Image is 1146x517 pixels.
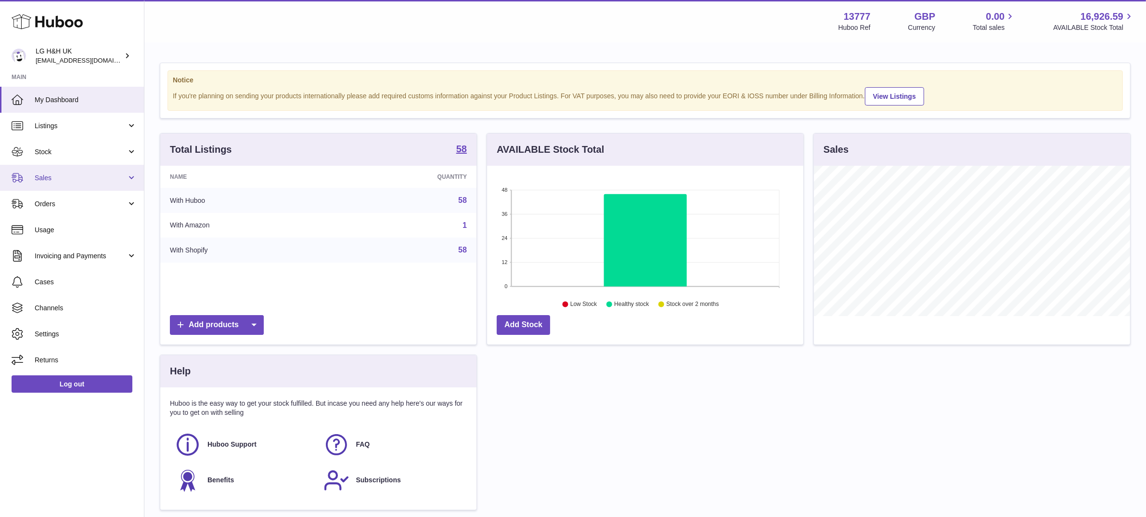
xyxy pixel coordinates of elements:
a: FAQ [323,432,463,458]
text: Stock over 2 months [666,301,719,308]
span: Returns [35,356,137,365]
span: Cases [35,278,137,287]
span: Total sales [973,23,1016,32]
span: Stock [35,147,127,157]
div: If you're planning on sending your products internationally please add required customs informati... [173,86,1118,106]
a: 58 [456,144,467,156]
img: veechen@lghnh.co.uk [12,49,26,63]
span: Usage [35,225,137,235]
a: Huboo Support [175,432,314,458]
a: View Listings [865,87,924,106]
td: With Amazon [160,213,334,238]
h3: Total Listings [170,143,232,156]
a: Log out [12,375,132,393]
strong: Notice [173,76,1118,85]
div: LG H&H UK [36,47,122,65]
span: 0.00 [986,10,1005,23]
span: Subscriptions [356,476,401,485]
a: Add Stock [497,315,550,335]
span: My Dashboard [35,95,137,105]
span: 16,926.59 [1081,10,1123,23]
a: 58 [458,246,467,254]
a: 58 [458,196,467,204]
span: FAQ [356,440,370,449]
span: Sales [35,173,127,183]
h3: Help [170,365,191,378]
text: 36 [502,211,507,217]
th: Quantity [334,166,476,188]
text: Low Stock [570,301,597,308]
span: Invoicing and Payments [35,252,127,261]
span: [EMAIL_ADDRESS][DOMAIN_NAME] [36,56,142,64]
td: With Shopify [160,238,334,263]
strong: 58 [456,144,467,154]
th: Name [160,166,334,188]
span: Channels [35,304,137,313]
span: AVAILABLE Stock Total [1053,23,1134,32]
div: Huboo Ref [838,23,871,32]
h3: Sales [824,143,849,156]
text: 0 [504,283,507,289]
span: Huboo Support [207,440,257,449]
a: Subscriptions [323,467,463,493]
span: Benefits [207,476,234,485]
a: Add products [170,315,264,335]
text: 12 [502,259,507,265]
div: Currency [908,23,936,32]
strong: 13777 [844,10,871,23]
td: With Huboo [160,188,334,213]
span: Orders [35,199,127,209]
a: 16,926.59 AVAILABLE Stock Total [1053,10,1134,32]
text: Healthy stock [614,301,649,308]
strong: GBP [914,10,935,23]
p: Huboo is the easy way to get your stock fulfilled. But incase you need any help here's our ways f... [170,399,467,417]
text: 24 [502,235,507,241]
a: 1 [463,221,467,229]
span: Settings [35,330,137,339]
a: Benefits [175,467,314,493]
h3: AVAILABLE Stock Total [497,143,604,156]
text: 48 [502,187,507,193]
a: 0.00 Total sales [973,10,1016,32]
span: Listings [35,121,127,131]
